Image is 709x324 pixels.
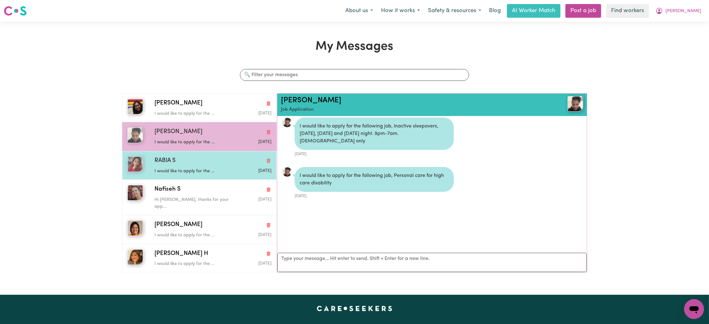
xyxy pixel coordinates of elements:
[122,151,277,180] button: RABIA SRABIA SDelete conversationI would like to apply for the ...Message sent on August 1, 2025
[127,249,143,265] img: Phung H
[266,221,271,229] button: Delete conversation
[684,299,704,319] iframe: Button to launch messaging window, conversation in progress
[122,122,277,151] button: Ruth J[PERSON_NAME]Delete conversationI would like to apply for the ...Message sent on August 3, ...
[282,118,292,127] a: View Ruth J's profile
[154,99,202,108] span: [PERSON_NAME]
[317,306,392,311] a: Careseekers home page
[258,169,271,173] span: Message sent on August 1, 2025
[4,5,27,16] img: Careseekers logo
[606,4,649,18] a: Find workers
[266,99,271,107] button: Delete conversation
[154,168,232,175] p: I would like to apply for the ...
[122,180,277,215] button: Nafiseh SNafiseh SDelete conversationHi [PERSON_NAME], thanks for your app...Message sent on Augu...
[665,8,701,15] span: [PERSON_NAME]
[295,150,454,157] div: [DATE]
[266,157,271,165] button: Delete conversation
[127,220,143,236] img: Ashika J
[281,97,341,104] a: [PERSON_NAME]
[154,232,232,239] p: I would like to apply for the ...
[240,69,469,81] input: 🔍 Filter your messages
[651,4,705,17] button: My Account
[485,4,504,18] a: Blog
[341,4,377,17] button: About us
[154,185,181,194] span: Nafiseh S
[4,4,27,18] a: Careseekers logo
[258,140,271,144] span: Message sent on August 3, 2025
[282,167,292,177] img: 1AA8B2B94288A8621902CA123A18ABE8_avatar_blob
[122,244,277,273] button: Phung H[PERSON_NAME] HDelete conversationI would like to apply for the ...Message sent on August ...
[258,111,271,115] span: Message sent on August 0, 2025
[266,250,271,258] button: Delete conversation
[258,197,271,201] span: Message sent on August 1, 2025
[266,128,271,136] button: Delete conversation
[281,106,533,113] p: Job Application
[295,118,454,150] div: I would like to apply for the following job, Inactive sleepovers, [DATE], [DATE] and [DATE] night...
[154,261,232,267] p: I would like to apply for the ...
[154,197,232,210] p: Hi [PERSON_NAME], thanks for your app...
[122,39,587,54] h1: My Messages
[127,127,143,143] img: Ruth J
[282,118,292,127] img: 1AA8B2B94288A8621902CA123A18ABE8_avatar_blob
[154,156,176,165] span: RABIA S
[127,156,143,172] img: RABIA S
[258,233,271,237] span: Message sent on August 0, 2025
[154,139,232,146] p: I would like to apply for the ...
[122,215,277,244] button: Ashika J[PERSON_NAME]Delete conversationI would like to apply for the ...Message sent on August 0...
[127,185,143,201] img: Nafiseh S
[122,94,277,122] button: Stella B[PERSON_NAME]Delete conversationI would like to apply for the ...Message sent on August 0...
[295,192,454,199] div: [DATE]
[568,96,583,112] img: View Ruth J's profile
[533,96,583,112] a: Ruth J
[258,262,271,266] span: Message sent on August 0, 2025
[154,127,202,137] span: [PERSON_NAME]
[424,4,485,17] button: Safety & resources
[154,249,208,258] span: [PERSON_NAME] H
[295,167,454,192] div: I would like to apply for the following job, Personal care for high care disability
[565,4,601,18] a: Post a job
[154,220,202,229] span: [PERSON_NAME]
[507,4,560,18] a: AI Worker Match
[377,4,424,17] button: How it works
[266,186,271,194] button: Delete conversation
[282,167,292,177] a: View Ruth J's profile
[154,110,232,117] p: I would like to apply for the ...
[127,99,143,114] img: Stella B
